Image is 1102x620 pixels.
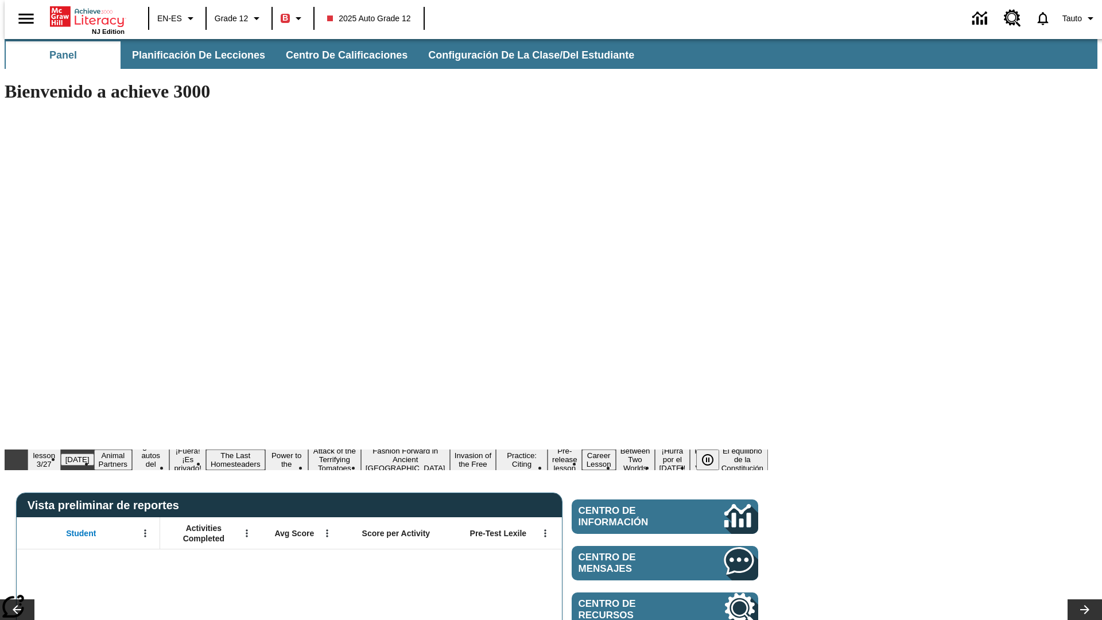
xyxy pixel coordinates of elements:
[137,525,154,542] button: Abrir menú
[470,528,527,538] span: Pre-Test Lexile
[274,528,314,538] span: Avg Score
[282,11,288,25] span: B
[66,528,96,538] span: Student
[277,41,417,69] button: Centro de calificaciones
[210,8,268,29] button: Grado: Grade 12, Elige un grado
[286,49,408,62] span: Centro de calificaciones
[1058,8,1102,29] button: Perfil/Configuración
[450,441,496,479] button: Slide 10 The Invasion of the Free CD
[1062,13,1082,25] span: Tauto
[215,13,248,25] span: Grade 12
[1068,599,1102,620] button: Carrusel de lecciones, seguir
[206,449,265,470] button: Slide 6 The Last Homesteaders
[157,13,182,25] span: EN-ES
[428,49,634,62] span: Configuración de la clase/del estudiante
[153,8,202,29] button: Language: EN-ES, Selecciona un idioma
[28,499,185,512] span: Vista preliminar de reportes
[572,546,758,580] a: Centro de mensajes
[582,449,616,470] button: Slide 13 Career Lesson
[238,525,255,542] button: Abrir menú
[5,39,1097,69] div: Subbarra de navegación
[496,441,548,479] button: Slide 11 Mixed Practice: Citing Evidence
[50,5,125,28] a: Portada
[655,445,690,474] button: Slide 15 ¡Hurra por el Día de la Constitución!
[997,3,1028,34] a: Centro de recursos, Se abrirá en una pestaña nueva.
[537,525,554,542] button: Abrir menú
[362,528,430,538] span: Score per Activity
[419,41,643,69] button: Configuración de la clase/del estudiante
[276,8,310,29] button: Boost El color de la clase es rojo. Cambiar el color de la clase.
[696,449,719,470] button: Pausar
[308,445,361,474] button: Slide 8 Attack of the Terrifying Tomatoes
[49,49,77,62] span: Panel
[690,445,716,474] button: Slide 16 Point of View
[5,41,645,69] div: Subbarra de navegación
[616,445,655,474] button: Slide 14 Between Two Worlds
[265,441,308,479] button: Slide 7 Solar Power to the People
[6,41,121,69] button: Panel
[50,4,125,35] div: Portada
[579,552,690,575] span: Centro de mensajes
[28,441,61,479] button: Slide 1 Test lesson 3/27 en
[92,28,125,35] span: NJ Edition
[319,525,336,542] button: Abrir menú
[572,499,758,534] a: Centro de información
[5,81,768,102] h1: Bienvenido a achieve 3000
[548,445,582,474] button: Slide 12 Pre-release lesson
[327,13,410,25] span: 2025 Auto Grade 12
[169,445,205,474] button: Slide 5 ¡Fuera! ¡Es privado!
[717,445,768,474] button: Slide 17 El equilibrio de la Constitución
[132,441,169,479] button: Slide 4 ¿Los autos del futuro?
[696,449,731,470] div: Pausar
[166,523,242,544] span: Activities Completed
[123,41,274,69] button: Planificación de lecciones
[361,445,450,474] button: Slide 9 Fashion Forward in Ancient Rome
[965,3,997,34] a: Centro de información
[132,49,265,62] span: Planificación de lecciones
[9,2,43,36] button: Abrir el menú lateral
[579,505,686,528] span: Centro de información
[1028,3,1058,33] a: Notificaciones
[94,449,132,470] button: Slide 3 Animal Partners
[61,454,94,466] button: Slide 2 Día del Trabajo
